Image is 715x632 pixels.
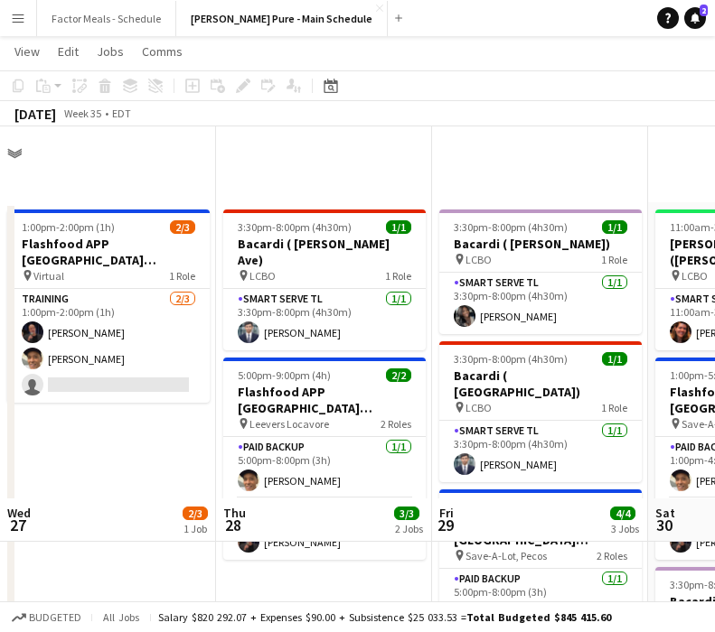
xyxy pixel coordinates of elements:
div: Salary $820 292.07 + Expenses $90.00 + Subsistence $25 033.53 = [158,610,611,624]
span: Budgeted [29,611,81,624]
span: 3:30pm-8:00pm (4h30m) [454,220,568,234]
span: Week 35 [60,107,105,120]
span: LCBO [466,401,492,414]
button: [PERSON_NAME] Pure - Main Schedule [176,1,388,36]
span: 1/1 [602,352,627,366]
span: Edit [58,43,79,60]
a: 2 [684,7,706,29]
app-card-role: Paid Backup1/15:00pm-8:00pm (3h)[PERSON_NAME] [439,569,642,630]
span: Fri [439,505,454,521]
div: 3 Jobs [611,522,639,535]
a: Comms [135,40,190,63]
h3: Bacardi ( [PERSON_NAME] Ave) [223,236,426,268]
div: EDT [112,107,131,120]
a: View [7,40,47,63]
span: View [14,43,40,60]
span: 1/1 [602,220,627,234]
app-card-role: Smart Serve TL1/13:30pm-8:00pm (4h30m)[PERSON_NAME] [439,273,642,334]
h3: Bacardi ( [GEOGRAPHIC_DATA]) [439,367,642,400]
span: Save-A-Lot, Pecos [466,549,547,562]
a: Edit [51,40,86,63]
span: 30 [653,515,675,535]
span: 1 Role [385,269,411,283]
span: 1 Role [601,401,627,414]
div: 1 Job [183,522,207,535]
span: 2/3 [183,507,208,520]
span: LCBO [466,253,492,266]
button: Factor Meals - Schedule [37,1,176,36]
span: Wed [7,505,31,521]
span: All jobs [99,610,143,624]
app-card-role: Paid Backup1/15:00pm-8:00pm (3h)[PERSON_NAME] [223,437,426,498]
app-card-role: Training2/31:00pm-2:00pm (1h)[PERSON_NAME][PERSON_NAME] [7,289,210,403]
span: Leevers Locavore [249,417,329,431]
span: 5:00pm-9:00pm (4h) [238,368,331,382]
app-job-card: 3:30pm-8:00pm (4h30m)1/1Bacardi ( [PERSON_NAME]) LCBO1 RoleSmart Serve TL1/13:30pm-8:00pm (4h30m)... [439,209,642,334]
span: 3/3 [394,507,419,520]
app-card-role: Smart Serve TL1/13:30pm-8:00pm (4h30m)[PERSON_NAME] [439,421,642,482]
button: Budgeted [9,608,84,627]
span: LCBO [249,269,276,283]
span: Total Budgeted $845 415.60 [466,610,611,624]
span: 2 Roles [597,549,627,562]
span: 1 Role [601,253,627,266]
span: Virtual [33,269,64,283]
span: 1/1 [386,220,411,234]
span: 27 [5,515,31,535]
span: 2/2 [386,368,411,382]
span: 28 [221,515,246,535]
a: Jobs [89,40,131,63]
app-job-card: 3:30pm-8:00pm (4h30m)1/1Bacardi ( [PERSON_NAME] Ave) LCBO1 RoleSmart Serve TL1/13:30pm-8:00pm (4h... [223,209,426,350]
span: 2 [700,5,708,16]
span: Sat [655,505,675,521]
span: 29 [437,515,454,535]
span: 1 Role [169,269,195,283]
span: Comms [142,43,183,60]
div: 2 Jobs [395,522,423,535]
span: Jobs [97,43,124,60]
app-job-card: 1:00pm-2:00pm (1h)2/3Flashfood APP [GEOGRAPHIC_DATA] [GEOGRAPHIC_DATA], [GEOGRAPHIC_DATA] Trainin... [7,209,210,403]
div: [DATE] [14,105,56,123]
span: Thu [223,505,246,521]
h3: Flashfood APP [GEOGRAPHIC_DATA] [GEOGRAPHIC_DATA], [GEOGRAPHIC_DATA] [223,384,426,416]
span: 2 Roles [381,417,411,431]
h3: Flashfood APP [GEOGRAPHIC_DATA] [GEOGRAPHIC_DATA], [GEOGRAPHIC_DATA] Training [7,236,210,268]
span: 3:30pm-8:00pm (4h30m) [238,220,352,234]
app-job-card: 3:30pm-8:00pm (4h30m)1/1Bacardi ( [GEOGRAPHIC_DATA]) LCBO1 RoleSmart Serve TL1/13:30pm-8:00pm (4h... [439,341,642,482]
span: 2/3 [170,220,195,234]
app-card-role: Smart Serve TL1/13:30pm-8:00pm (4h30m)[PERSON_NAME] [223,289,426,350]
span: 4/4 [610,507,635,520]
app-job-card: 5:00pm-9:00pm (4h)2/2Flashfood APP [GEOGRAPHIC_DATA] [GEOGRAPHIC_DATA], [GEOGRAPHIC_DATA] Leevers... [223,358,426,560]
h3: Bacardi ( [PERSON_NAME]) [439,236,642,252]
span: LCBO [682,269,708,283]
span: 3:30pm-8:00pm (4h30m) [454,352,568,366]
span: 1:00pm-2:00pm (1h) [22,220,115,234]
